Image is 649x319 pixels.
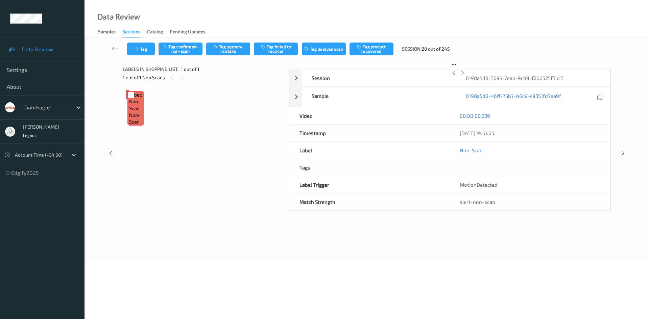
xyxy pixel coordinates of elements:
[181,66,199,73] span: 1 out of 1
[159,43,202,55] button: Tag confirmed-non-scan
[170,27,212,37] a: Pending Updates
[350,43,393,55] button: Tag product recovered
[289,125,450,141] div: Timestamp
[289,69,610,87] div: Session0198a5d8-3095-7eab-9c89-f200525f3bc3
[129,112,142,125] span: non-scan
[147,27,170,37] a: Catalog
[289,87,610,107] div: Sample0198a5d8-46ff-75b7-b6c9-c9351fd7aa9f
[289,159,450,176] div: Tags
[302,87,456,107] div: Sample
[422,46,450,52] span: 20 out of 245
[460,112,490,119] a: 00:00:00.339
[123,73,284,82] div: 1 out of 1 Non Scans
[170,28,205,37] div: Pending Updates
[127,43,155,55] button: Tag
[98,27,122,37] a: Samples
[289,107,450,124] div: Video
[122,28,140,37] div: Sessions
[456,70,610,86] div: 0198a5d8-3095-7eab-9c89-f200525f3bc3
[289,193,450,210] div: Match Strength
[123,66,178,73] span: Labels in shopping list:
[98,28,116,37] div: Samples
[460,130,600,136] div: [DATE] 19:51:05
[206,43,250,55] button: Tag system-mistake
[147,28,163,37] div: Catalog
[289,176,450,193] div: Label Trigger
[460,147,483,154] a: Non-Scan
[122,27,147,37] a: Sessions
[466,92,561,102] a: 0198a5d8-46ff-75b7-b6c9-c9351fd7aa9f
[97,14,140,20] div: Data Review
[302,43,346,55] button: Tag delayed scan
[402,46,422,52] span: Session:
[460,198,600,205] div: alert-non-scan
[129,91,142,112] span: Label: Non-Scan
[450,176,610,193] div: MotionDetected
[289,142,450,159] div: Label
[254,43,298,55] button: Tag failed to recover
[302,70,456,86] div: Session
